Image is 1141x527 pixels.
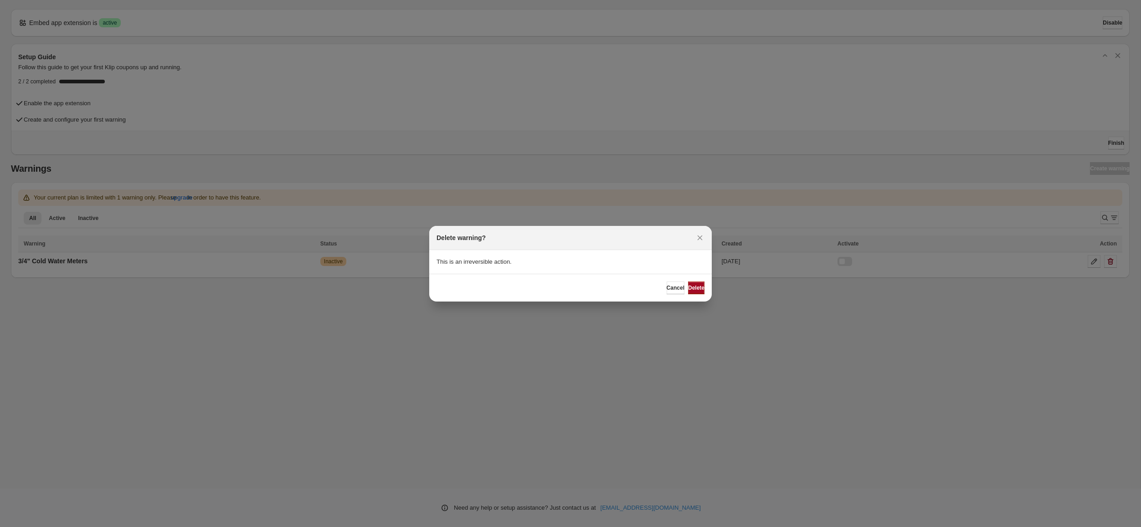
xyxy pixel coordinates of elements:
p: This is an irreversible action. [437,257,704,266]
button: Close [694,231,706,244]
button: Cancel [667,281,684,294]
span: Cancel [667,284,684,292]
h2: Delete warning? [437,233,486,242]
button: Delete [688,281,704,294]
span: Delete [688,284,704,292]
